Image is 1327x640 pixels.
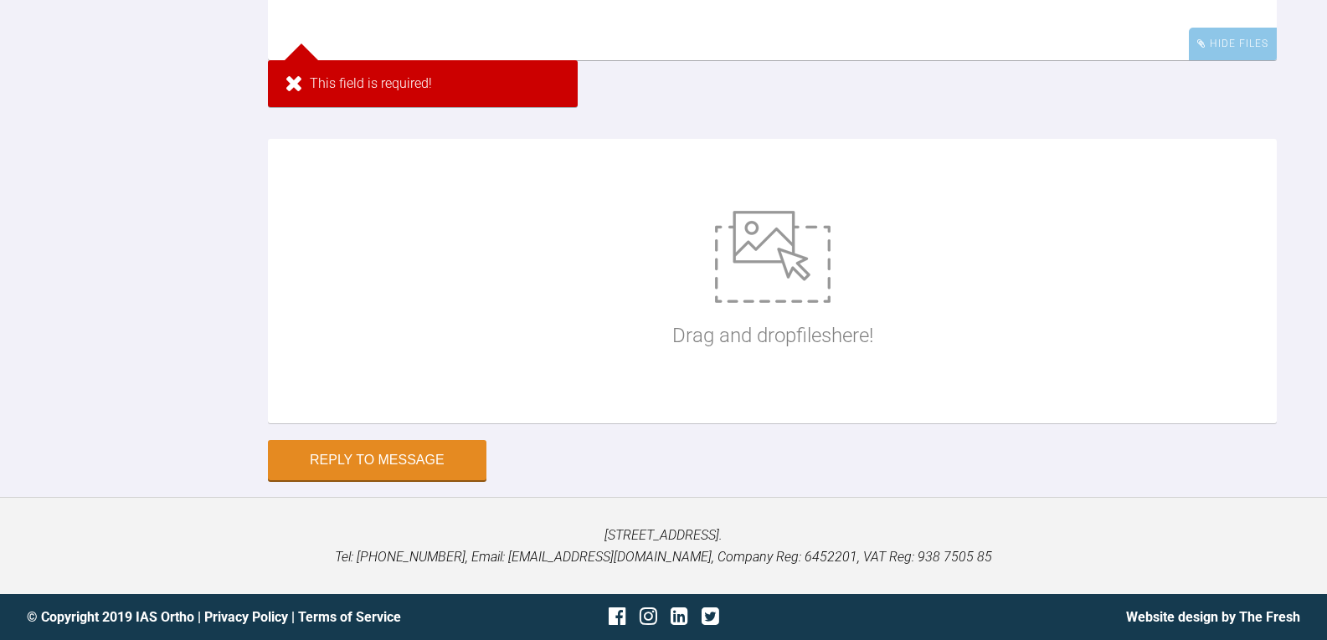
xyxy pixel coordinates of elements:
[1126,609,1300,625] a: Website design by The Fresh
[204,609,288,625] a: Privacy Policy
[268,440,486,480] button: Reply to Message
[27,607,451,628] div: © Copyright 2019 IAS Ortho | |
[672,320,873,351] p: Drag and drop files here!
[1189,28,1277,60] div: Hide Files
[268,60,578,107] div: This field is required!
[298,609,401,625] a: Terms of Service
[27,525,1300,567] p: [STREET_ADDRESS]. Tel: [PHONE_NUMBER], Email: [EMAIL_ADDRESS][DOMAIN_NAME], Company Reg: 6452201,...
